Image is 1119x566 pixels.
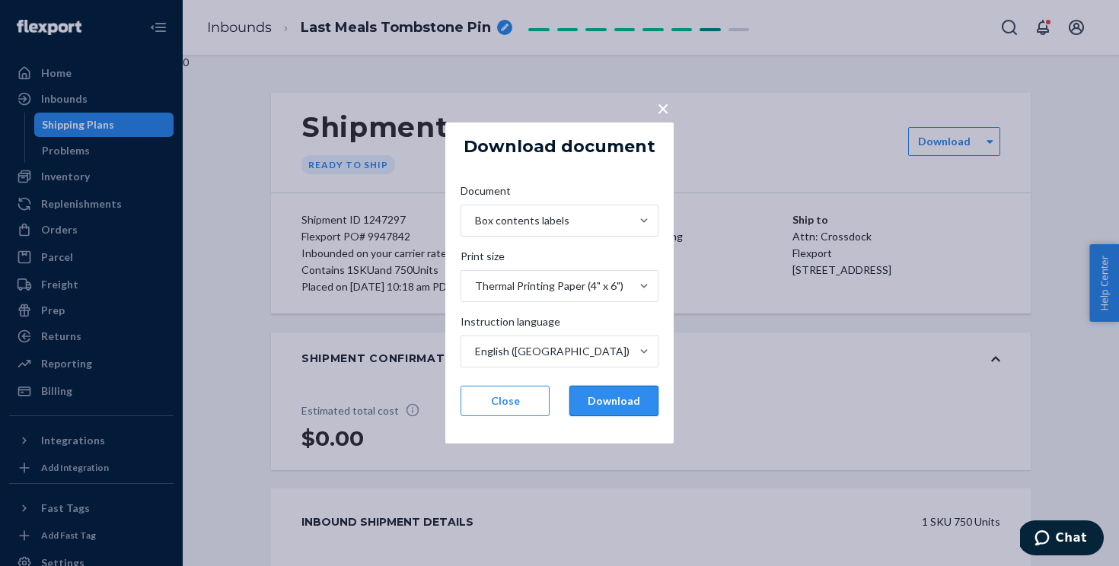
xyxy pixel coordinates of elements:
span: Print size [461,249,505,270]
div: Box contents labels [475,213,569,228]
iframe: Opens a widget where you can chat to one of our agents [1020,520,1104,558]
span: Instruction language [461,314,560,335]
input: Instruction languageEnglish ([GEOGRAPHIC_DATA]) [473,344,475,359]
button: Download [569,386,658,416]
div: Thermal Printing Paper (4" x 6") [475,278,623,294]
span: × [657,95,669,121]
input: Print sizeThermal Printing Paper (4" x 6") [473,278,475,294]
button: Close [461,386,550,416]
div: English ([GEOGRAPHIC_DATA]) [475,344,630,359]
h5: Download document [464,138,655,156]
input: DocumentBox contents labels [473,213,475,228]
span: Document [461,183,511,205]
